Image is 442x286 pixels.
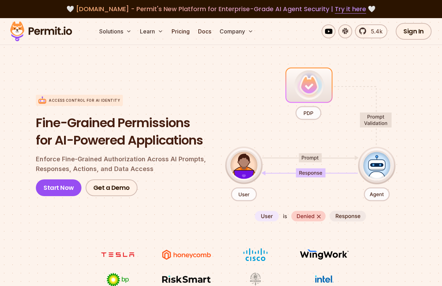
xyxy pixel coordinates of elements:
[86,179,137,196] a: Get a Demo
[76,5,366,13] span: [DOMAIN_NAME] - Permit's New Platform for Enterprise-Grade AI Agent Security |
[36,154,214,174] p: Enforce Fine-Grained Authorization Across AI Prompts, Responses, Actions, and Data Access
[298,248,350,261] img: Wingwork
[229,248,282,261] img: Cisco
[229,272,282,286] img: Maricopa County Recorder\'s Office
[7,20,75,43] img: Permit logo
[49,98,120,103] p: Access control for AI Identity
[217,24,256,38] button: Company
[36,114,214,149] h1: Fine-Grained Permissions for AI-Powered Applications
[367,27,382,36] span: 5.4k
[355,24,387,38] a: 5.4k
[160,248,213,261] img: Honeycomb
[160,272,213,286] img: Risksmart
[169,24,192,38] a: Pricing
[195,24,214,38] a: Docs
[17,4,425,14] div: 🤍 🤍
[96,24,134,38] button: Solutions
[36,179,81,196] a: Start Now
[335,5,366,14] a: Try it here
[92,248,144,261] img: tesla
[298,272,350,286] img: Intel
[137,24,166,38] button: Learn
[396,23,432,40] a: Sign In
